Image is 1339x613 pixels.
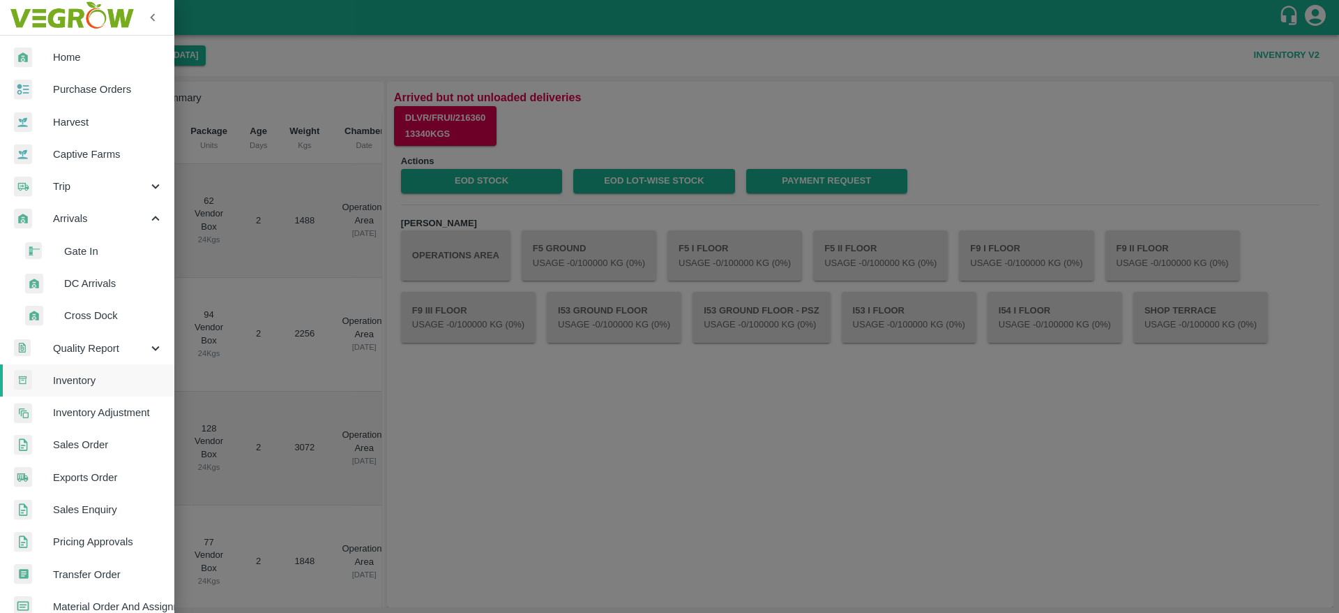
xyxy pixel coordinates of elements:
[11,267,174,300] a: whArrivalDC Arrivals
[11,300,174,332] a: whArrivalCross Dock
[14,435,32,455] img: sales
[14,370,32,390] img: whInventory
[53,50,163,65] span: Home
[53,437,163,452] span: Sales Order
[25,306,43,326] img: whArrival
[14,144,32,165] img: harvest
[25,274,43,294] img: whArrival
[25,242,42,260] img: gatein
[53,405,163,420] span: Inventory Adjustment
[53,147,163,162] span: Captive Farms
[53,341,148,356] span: Quality Report
[64,308,163,323] span: Cross Dock
[53,567,163,582] span: Transfer Order
[53,115,163,130] span: Harvest
[53,82,163,97] span: Purchase Orders
[14,80,32,100] img: reciept
[14,47,32,68] img: whArrival
[53,470,163,485] span: Exports Order
[14,500,32,520] img: sales
[14,339,31,357] img: qualityReport
[53,373,163,388] span: Inventory
[14,532,32,552] img: sales
[64,276,163,291] span: DC Arrivals
[53,179,148,194] span: Trip
[53,502,163,517] span: Sales Enquiry
[14,177,32,197] img: delivery
[53,534,163,549] span: Pricing Approvals
[14,209,32,229] img: whArrival
[14,467,32,487] img: shipments
[14,112,32,133] img: harvest
[11,235,174,267] a: gateinGate In
[53,211,148,226] span: Arrivals
[14,564,32,584] img: whTransfer
[64,244,163,259] span: Gate In
[14,403,32,423] img: inventory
